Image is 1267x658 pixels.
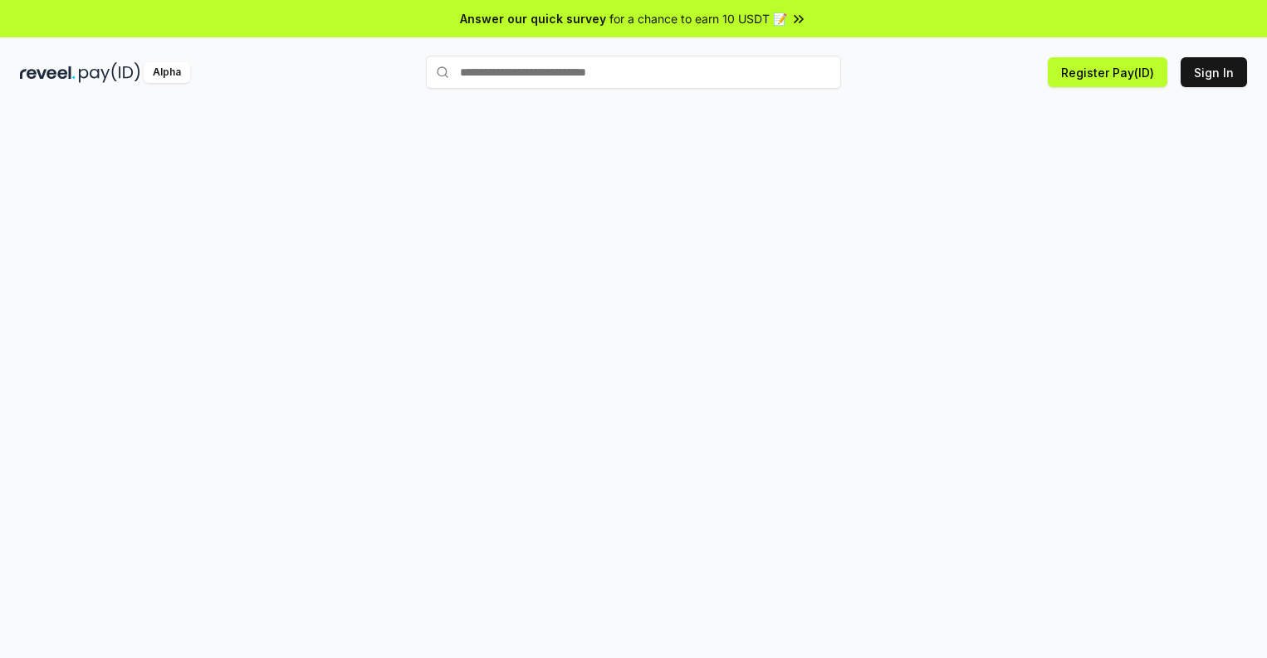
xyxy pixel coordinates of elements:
[144,62,190,83] div: Alpha
[79,62,140,83] img: pay_id
[20,62,76,83] img: reveel_dark
[1048,57,1167,87] button: Register Pay(ID)
[1181,57,1247,87] button: Sign In
[609,10,787,27] span: for a chance to earn 10 USDT 📝
[460,10,606,27] span: Answer our quick survey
